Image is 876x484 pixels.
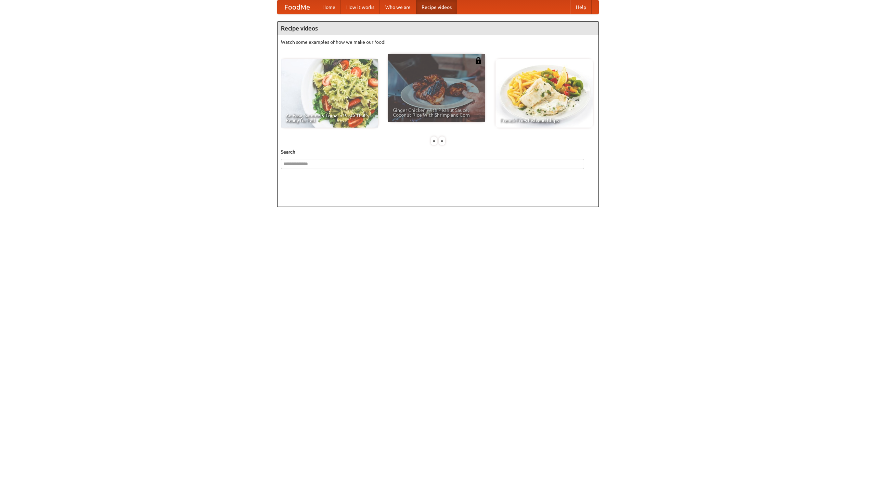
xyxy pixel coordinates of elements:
[281,148,595,155] h5: Search
[278,22,598,35] h4: Recipe videos
[286,113,373,123] span: An Easy, Summery Tomato Pasta That's Ready for Fall
[439,136,445,145] div: »
[500,118,588,123] span: French Fries Fish and Chips
[317,0,341,14] a: Home
[341,0,380,14] a: How it works
[475,57,482,64] img: 483408.png
[570,0,592,14] a: Help
[281,39,595,45] p: Watch some examples of how we make our food!
[495,59,593,128] a: French Fries Fish and Chips
[380,0,416,14] a: Who we are
[281,59,378,128] a: An Easy, Summery Tomato Pasta That's Ready for Fall
[416,0,457,14] a: Recipe videos
[431,136,437,145] div: «
[278,0,317,14] a: FoodMe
